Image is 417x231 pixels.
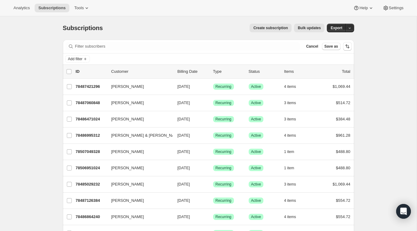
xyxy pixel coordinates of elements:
[284,147,301,156] button: 1 item
[284,196,303,205] button: 4 items
[76,82,350,91] div: 78487421296[PERSON_NAME][DATE]SuccessRecurringSuccessActive4 items$1,069.44
[216,198,231,203] span: Recurring
[284,115,303,123] button: 3 items
[111,198,144,204] span: [PERSON_NAME]
[251,166,261,170] span: Active
[216,182,231,187] span: Recurring
[284,69,315,75] div: Items
[63,25,103,31] span: Subscriptions
[111,100,144,106] span: [PERSON_NAME]
[284,164,301,172] button: 1 item
[65,55,90,63] button: Add filter
[111,84,144,90] span: [PERSON_NAME]
[35,4,69,12] button: Subscriptions
[359,6,368,10] span: Help
[284,133,296,138] span: 4 items
[76,69,350,75] div: IDCustomerBilling DateTypeStatusItemsTotal
[336,100,350,105] span: $514.72
[284,180,303,189] button: 3 items
[111,149,144,155] span: [PERSON_NAME]
[284,99,303,107] button: 3 items
[250,24,292,32] button: Create subscription
[108,82,169,92] button: [PERSON_NAME]
[178,133,190,138] span: [DATE]
[331,25,342,30] span: Export
[38,6,66,10] span: Subscriptions
[251,198,261,203] span: Active
[284,182,296,187] span: 3 items
[298,25,321,30] span: Bulk updates
[294,24,324,32] button: Bulk updates
[343,42,352,51] button: Sort the results
[111,165,144,171] span: [PERSON_NAME]
[76,181,106,187] p: 78485029232
[342,69,350,75] p: Total
[178,182,190,186] span: [DATE]
[216,84,231,89] span: Recurring
[76,198,106,204] p: 78487126384
[284,117,296,122] span: 3 items
[111,214,144,220] span: [PERSON_NAME]
[336,133,350,138] span: $961.28
[76,132,106,139] p: 78486995312
[322,43,341,50] button: Save as
[178,84,190,89] span: [DATE]
[284,131,303,140] button: 4 items
[284,214,296,219] span: 4 items
[251,117,261,122] span: Active
[336,214,350,219] span: $554.72
[389,6,404,10] span: Settings
[71,4,94,12] button: Tools
[111,69,173,75] p: Customer
[108,212,169,222] button: [PERSON_NAME]
[111,181,144,187] span: [PERSON_NAME]
[10,4,33,12] button: Analytics
[249,69,279,75] p: Status
[216,117,231,122] span: Recurring
[213,69,244,75] div: Type
[304,43,320,50] button: Cancel
[76,131,350,140] div: 78486995312[PERSON_NAME] & [PERSON_NAME][DATE]SuccessRecurringSuccessActive4 items$961.28
[216,214,231,219] span: Recurring
[251,133,261,138] span: Active
[76,213,350,221] div: 78486864240[PERSON_NAME][DATE]SuccessRecurringSuccessActive4 items$554.72
[284,198,296,203] span: 4 items
[178,100,190,105] span: [DATE]
[178,69,208,75] p: Billing Date
[76,116,106,122] p: 78486471024
[108,98,169,108] button: [PERSON_NAME]
[178,166,190,170] span: [DATE]
[333,84,350,89] span: $1,069.44
[178,214,190,219] span: [DATE]
[396,204,411,219] div: Open Intercom Messenger
[216,133,231,138] span: Recurring
[13,6,30,10] span: Analytics
[108,163,169,173] button: [PERSON_NAME]
[284,100,296,105] span: 3 items
[178,198,190,203] span: [DATE]
[76,84,106,90] p: 78487421296
[76,214,106,220] p: 78486864240
[216,149,231,154] span: Recurring
[333,182,350,186] span: $1,069.44
[178,149,190,154] span: [DATE]
[336,117,350,121] span: $384.48
[74,6,84,10] span: Tools
[108,114,169,124] button: [PERSON_NAME]
[251,214,261,219] span: Active
[284,213,303,221] button: 4 items
[108,196,169,206] button: [PERSON_NAME]
[350,4,377,12] button: Help
[253,25,288,30] span: Create subscription
[216,100,231,105] span: Recurring
[178,117,190,121] span: [DATE]
[76,147,350,156] div: 78507049328[PERSON_NAME][DATE]SuccessRecurringSuccessActive1 item$488.80
[379,4,407,12] button: Settings
[336,166,350,170] span: $488.80
[284,166,294,170] span: 1 item
[76,196,350,205] div: 78487126384[PERSON_NAME][DATE]SuccessRecurringSuccessActive4 items$554.72
[324,44,338,49] span: Save as
[284,84,296,89] span: 4 items
[284,149,294,154] span: 1 item
[108,179,169,189] button: [PERSON_NAME]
